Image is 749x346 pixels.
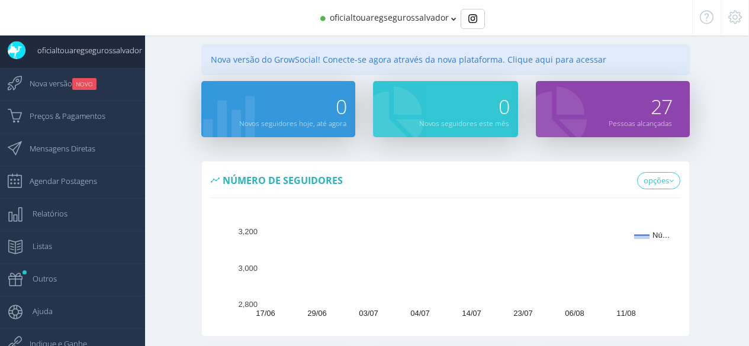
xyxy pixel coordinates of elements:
[411,309,430,318] text: 04/07
[461,9,485,29] div: Basic example
[21,264,57,293] span: Outros
[239,300,258,309] text: 2,800
[18,166,97,196] span: Agendar Postagens
[617,309,637,318] text: 11/08
[330,12,449,23] span: oficialtouaregsegurossalvador
[21,231,52,261] span: Listas
[25,35,142,65] span: oficialtouaregsegurossalvador
[359,309,379,318] text: 03/07
[565,309,585,318] text: 06/08
[499,93,509,120] span: 0
[72,78,97,90] small: NOVO
[308,309,327,318] text: 29/06
[201,44,689,75] div: Nova versão do GrowSocial! Conecte-se agora através da nova plataforma. Clique aqui para acessar
[211,209,680,327] svg: A chart.
[658,311,737,340] iframe: Abre um widget para que você possa encontrar mais informações
[514,309,533,318] text: 23/07
[18,69,97,98] span: Nova versão
[18,134,95,163] span: Mensagens Diretas
[239,118,346,128] small: Novos seguidores hoje, até agora
[18,101,105,131] span: Preços & Pagamentos
[336,93,346,120] span: 0
[651,93,672,120] span: 27
[609,118,672,128] small: Pessoas alcançadas
[462,309,482,318] text: 14/07
[419,118,509,128] small: Novos seguidores este mês
[223,174,343,187] span: Número de seguidores
[652,231,670,240] text: Nú…
[256,309,276,318] text: 17/06
[637,172,680,190] a: opções
[239,228,258,237] text: 3,200
[239,264,258,273] text: 3,000
[8,41,25,59] img: User Image
[468,14,477,23] img: Instagram_simple_icon.svg
[21,296,53,326] span: Ajuda
[21,199,67,228] span: Relatórios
